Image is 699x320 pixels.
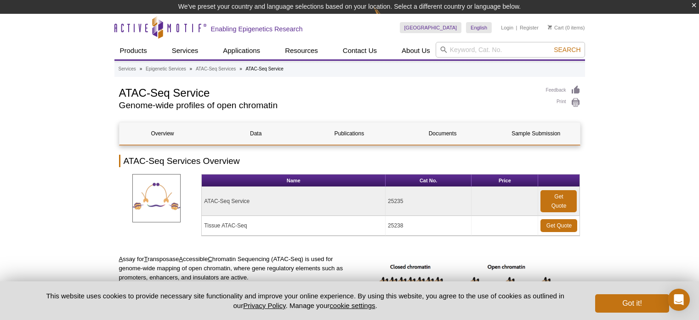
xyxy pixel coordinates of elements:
a: Contact Us [337,42,382,59]
a: Sample Submission [493,122,579,145]
a: [GEOGRAPHIC_DATA] [400,22,462,33]
a: Applications [217,42,266,59]
th: Cat No. [386,175,472,187]
a: Feedback [546,85,580,95]
td: 25238 [386,216,472,236]
li: » [239,66,242,71]
a: Get Quote [540,190,577,212]
p: This website uses cookies to provide necessary site functionality and improve your online experie... [30,291,580,310]
img: ATAC-SeqServices [132,174,181,222]
a: Services [119,65,136,73]
li: ATAC-Seq Service [246,66,284,71]
th: Name [202,175,386,187]
h2: Genome-wide profiles of open chromatin [119,101,537,110]
h1: ATAC-Seq Service [119,85,537,99]
p: ssay for ransposase ccessible hromatin Sequencing (ATAC-Seq) is used for genome-wide mapping of o... [119,255,347,282]
a: Get Quote [540,219,577,232]
div: Open Intercom Messenger [668,289,690,311]
a: Epigenetic Services [146,65,186,73]
h2: Enabling Epigenetics Research [211,25,303,33]
button: cookie settings [330,302,375,309]
img: Your Cart [548,25,552,29]
a: Documents [399,122,486,145]
button: Got it! [595,294,669,313]
a: Products [114,42,153,59]
li: | [516,22,517,33]
u: T [144,256,148,262]
u: A [119,256,123,262]
u: C [208,256,212,262]
td: ATAC-Seq Service [202,187,386,216]
input: Keyword, Cat. No. [436,42,585,58]
th: Price [472,175,538,187]
a: Cart [548,24,564,31]
li: (0 items) [548,22,585,33]
li: » [190,66,193,71]
a: English [466,22,492,33]
a: ATAC-Seq Services [196,65,236,73]
a: Overview [119,122,206,145]
a: Publications [306,122,392,145]
a: About Us [396,42,436,59]
a: Print [546,98,580,108]
button: Search [551,46,583,54]
u: A [179,256,183,262]
td: 25235 [386,187,472,216]
span: Search [554,46,580,53]
a: Data [213,122,299,145]
img: Change Here [374,7,398,29]
td: Tissue ATAC-Seq [202,216,386,236]
a: Services [166,42,204,59]
a: Privacy Policy [243,302,285,309]
li: » [140,66,142,71]
a: Login [501,24,513,31]
a: Resources [279,42,324,59]
a: Register [520,24,539,31]
h2: ATAC-Seq Services Overview [119,155,580,167]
